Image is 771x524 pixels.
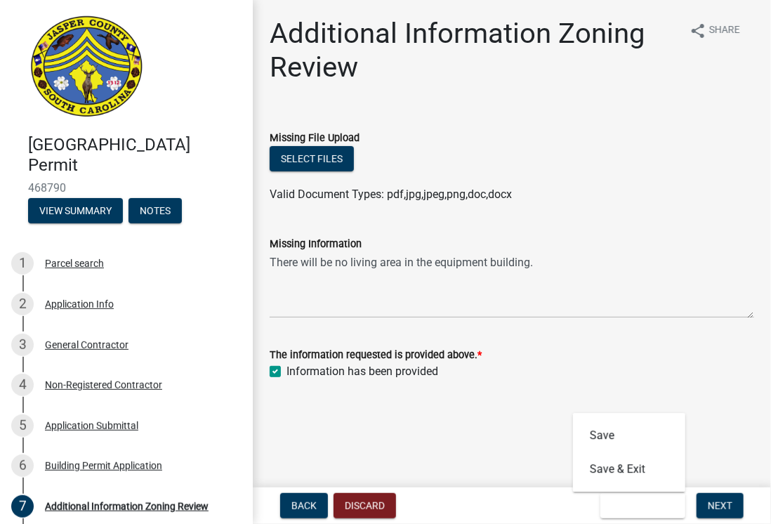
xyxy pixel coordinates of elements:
h1: Additional Information Zoning Review [270,17,678,84]
div: 7 [11,495,34,518]
button: Save & Exit [600,493,685,518]
label: Information has been provided [286,363,438,380]
label: Missing Information [270,240,362,249]
button: Back [280,493,328,518]
div: 3 [11,334,34,356]
div: Application Info [45,299,114,309]
button: shareShare [678,17,751,44]
button: View Summary [28,198,123,223]
label: Missing File Upload [270,133,360,143]
span: Save & Exit [612,500,666,511]
button: Save & Exit [573,452,685,486]
img: Jasper County, South Carolina [28,15,145,120]
div: General Contractor [45,340,128,350]
div: Save & Exit [573,413,685,492]
div: Additional Information Zoning Review [45,502,209,511]
div: 1 [11,252,34,275]
span: Next [708,500,732,511]
span: Back [291,500,317,511]
span: Valid Document Types: pdf,jpg,jpeg,png,doc,docx [270,188,512,201]
button: Notes [128,198,182,223]
wm-modal-confirm: Notes [128,206,182,217]
div: 4 [11,374,34,396]
button: Next [697,493,744,518]
span: 468790 [28,181,225,195]
i: share [690,22,706,39]
div: Non-Registered Contractor [45,380,162,390]
wm-modal-confirm: Summary [28,206,123,217]
div: 6 [11,454,34,477]
span: Share [709,22,740,39]
h4: [GEOGRAPHIC_DATA] Permit [28,135,242,176]
button: Discard [334,493,396,518]
div: Parcel search [45,258,104,268]
label: The information requested is provided above. [270,351,482,360]
div: 2 [11,293,34,315]
div: Application Submittal [45,421,138,431]
button: Save [573,419,685,452]
div: 5 [11,414,34,437]
button: Select files [270,146,354,171]
div: Building Permit Application [45,461,162,471]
